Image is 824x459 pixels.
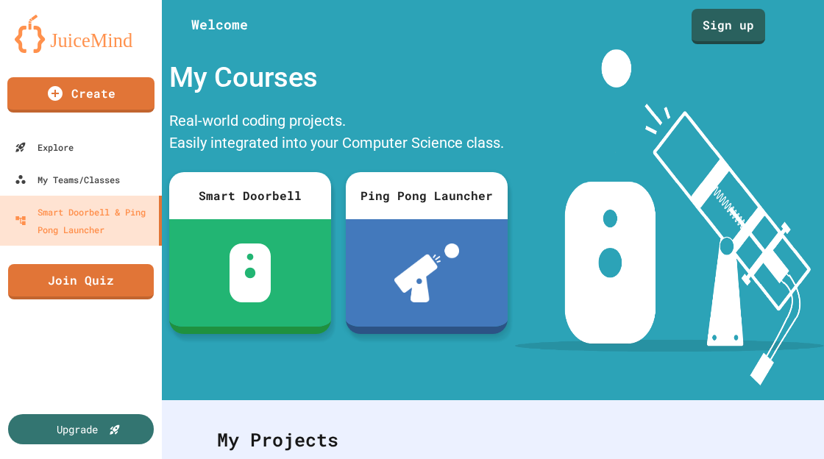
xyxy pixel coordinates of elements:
div: Upgrade [57,421,98,437]
div: My Courses [162,49,515,106]
div: Real-world coding projects. Easily integrated into your Computer Science class. [162,106,515,161]
div: My Teams/Classes [15,171,120,188]
a: Sign up [692,9,765,44]
div: Ping Pong Launcher [346,172,508,219]
img: ppl-with-ball.png [394,243,460,302]
img: banner-image-my-projects.png [515,49,824,385]
a: Join Quiz [8,264,154,299]
img: sdb-white.svg [230,243,271,302]
div: Smart Doorbell [169,172,331,219]
img: logo-orange.svg [15,15,147,53]
div: Explore [15,138,74,156]
div: Smart Doorbell & Ping Pong Launcher [15,203,153,238]
a: Create [7,77,154,113]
